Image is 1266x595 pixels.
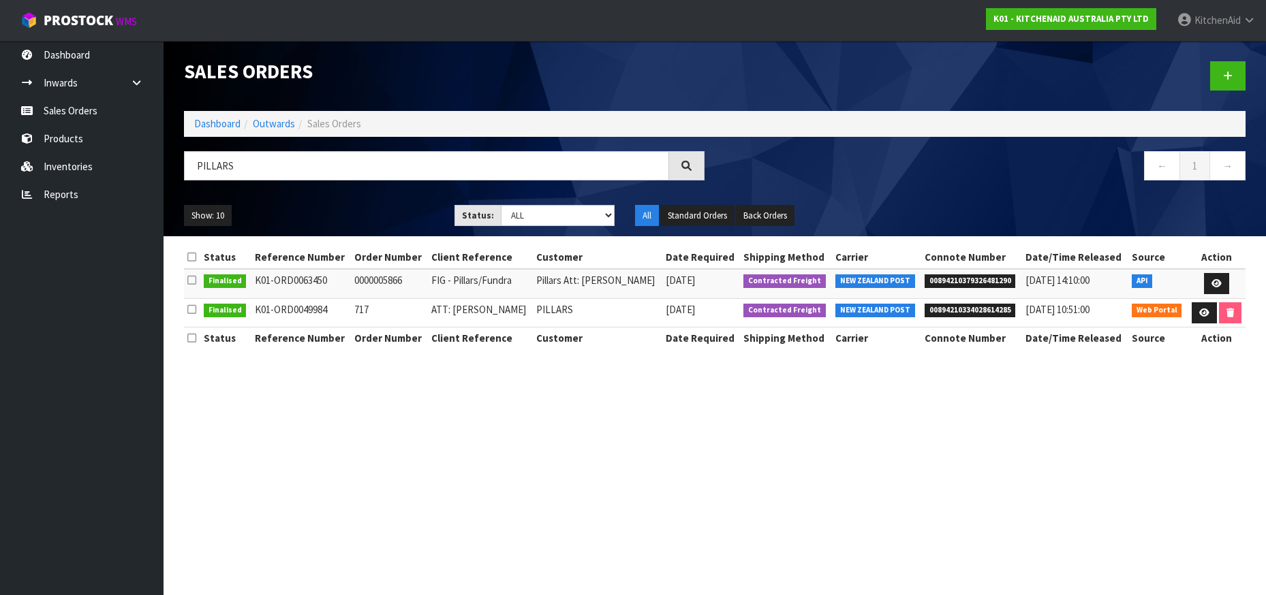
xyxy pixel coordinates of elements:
[351,269,428,298] td: 0000005866
[351,246,428,268] th: Order Number
[533,298,662,327] td: PILLARS
[666,303,695,316] span: [DATE]
[662,246,741,268] th: Date Required
[194,117,241,130] a: Dashboard
[921,327,1022,349] th: Connote Number
[462,210,494,221] strong: Status:
[1128,327,1187,349] th: Source
[1187,246,1246,268] th: Action
[351,327,428,349] th: Order Number
[251,327,352,349] th: Reference Number
[662,327,741,349] th: Date Required
[1179,151,1210,180] a: 1
[832,246,921,268] th: Carrier
[832,327,921,349] th: Carrier
[635,205,659,227] button: All
[743,274,826,288] span: Contracted Freight
[1194,14,1241,27] span: KitchenAid
[1022,327,1128,349] th: Date/Time Released
[660,205,735,227] button: Standard Orders
[307,117,361,130] span: Sales Orders
[1128,246,1187,268] th: Source
[44,12,113,29] span: ProStock
[1132,304,1182,317] span: Web Portal
[251,246,352,268] th: Reference Number
[1025,274,1090,287] span: [DATE] 14:10:00
[736,205,794,227] button: Back Orders
[740,327,832,349] th: Shipping Method
[251,298,352,327] td: K01-ORD0049984
[184,61,705,83] h1: Sales Orders
[925,304,1016,317] span: 00894210334028614285
[1132,274,1153,288] span: API
[533,246,662,268] th: Customer
[1187,327,1246,349] th: Action
[251,269,352,298] td: K01-ORD0063450
[921,246,1022,268] th: Connote Number
[428,298,533,327] td: ATT: [PERSON_NAME]
[743,304,826,317] span: Contracted Freight
[533,327,662,349] th: Customer
[835,274,915,288] span: NEW ZEALAND POST
[1209,151,1246,180] a: →
[204,274,247,288] span: Finalised
[1022,246,1128,268] th: Date/Time Released
[200,327,251,349] th: Status
[1144,151,1180,180] a: ←
[200,246,251,268] th: Status
[740,246,832,268] th: Shipping Method
[993,13,1149,25] strong: K01 - KITCHENAID AUSTRALIA PTY LTD
[253,117,295,130] a: Outwards
[351,298,428,327] td: 717
[725,151,1246,184] nav: Page navigation
[184,205,232,227] button: Show: 10
[204,304,247,317] span: Finalised
[428,246,533,268] th: Client Reference
[925,274,1016,288] span: 00894210379326481290
[533,269,662,298] td: Pillars Att: [PERSON_NAME]
[428,269,533,298] td: FIG - Pillars/Fundra
[428,327,533,349] th: Client Reference
[835,304,915,317] span: NEW ZEALAND POST
[666,274,695,287] span: [DATE]
[1025,303,1090,316] span: [DATE] 10:51:00
[184,151,669,180] input: Search sales orders
[20,12,37,29] img: cube-alt.png
[116,15,137,28] small: WMS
